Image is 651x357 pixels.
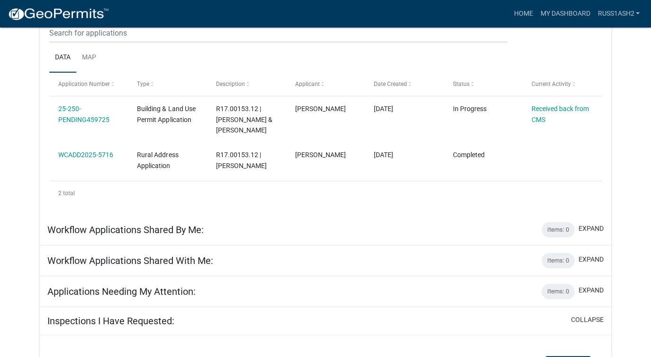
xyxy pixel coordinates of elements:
[374,105,393,113] span: 08/05/2025
[374,81,407,87] span: Date Created
[128,73,207,95] datatable-header-cell: Type
[523,73,602,95] datatable-header-cell: Current Activity
[365,73,444,95] datatable-header-cell: Date Created
[536,5,594,23] a: My Dashboard
[453,151,485,159] span: Completed
[137,81,149,87] span: Type
[594,5,643,23] a: Russ1Ash2
[49,23,507,43] input: Search for applications
[295,81,320,87] span: Applicant
[47,255,213,266] h5: Workflow Applications Shared With Me:
[374,151,393,159] span: 08/05/2025
[58,151,113,159] a: WCADD2025-5716
[286,73,365,95] datatable-header-cell: Applicant
[542,284,575,299] div: Items: 0
[532,105,589,123] a: Received back from CMS
[207,73,286,95] datatable-header-cell: Description
[137,105,195,123] span: Building & Land Use Permit Application
[49,73,128,95] datatable-header-cell: Application Number
[47,286,196,297] h5: Applications Needing My Attention:
[453,105,487,113] span: In Progress
[76,43,102,73] a: Map
[532,81,571,87] span: Current Activity
[49,43,76,73] a: Data
[47,224,204,235] h5: Workflow Applications Shared By Me:
[58,105,109,123] a: 25-250-PENDING459725
[295,151,346,159] span: Ashley Riley
[47,315,174,327] h5: Inspections I Have Requested:
[444,73,523,95] datatable-header-cell: Status
[571,315,604,325] button: collapse
[137,151,178,169] span: Rural Address Application
[216,81,245,87] span: Description
[579,254,604,264] button: expand
[49,181,602,205] div: 2 total
[453,81,470,87] span: Status
[216,151,267,169] span: R17.00153.12 | Riley, Ashley
[58,81,110,87] span: Application Number
[510,5,536,23] a: Home
[216,105,272,134] span: R17.00153.12 | RUSSELL & ASHLEY RILEY
[542,222,575,237] div: Items: 0
[542,253,575,268] div: Items: 0
[295,105,346,113] span: Ashley Riley
[579,285,604,295] button: expand
[579,224,604,234] button: expand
